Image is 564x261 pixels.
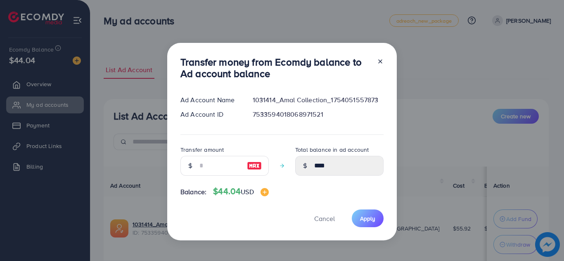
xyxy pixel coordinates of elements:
span: USD [241,187,254,196]
div: Ad Account ID [174,110,246,119]
h3: Transfer money from Ecomdy balance to Ad account balance [180,56,370,80]
img: image [247,161,262,171]
div: 7533594018068971521 [246,110,390,119]
img: image [261,188,269,196]
div: 1031414_Amal Collection_1754051557873 [246,95,390,105]
span: Balance: [180,187,206,197]
button: Apply [352,209,384,227]
button: Cancel [304,209,345,227]
span: Cancel [314,214,335,223]
h4: $44.04 [213,186,268,197]
label: Transfer amount [180,146,224,154]
label: Total balance in ad account [295,146,369,154]
div: Ad Account Name [174,95,246,105]
span: Apply [360,214,375,223]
